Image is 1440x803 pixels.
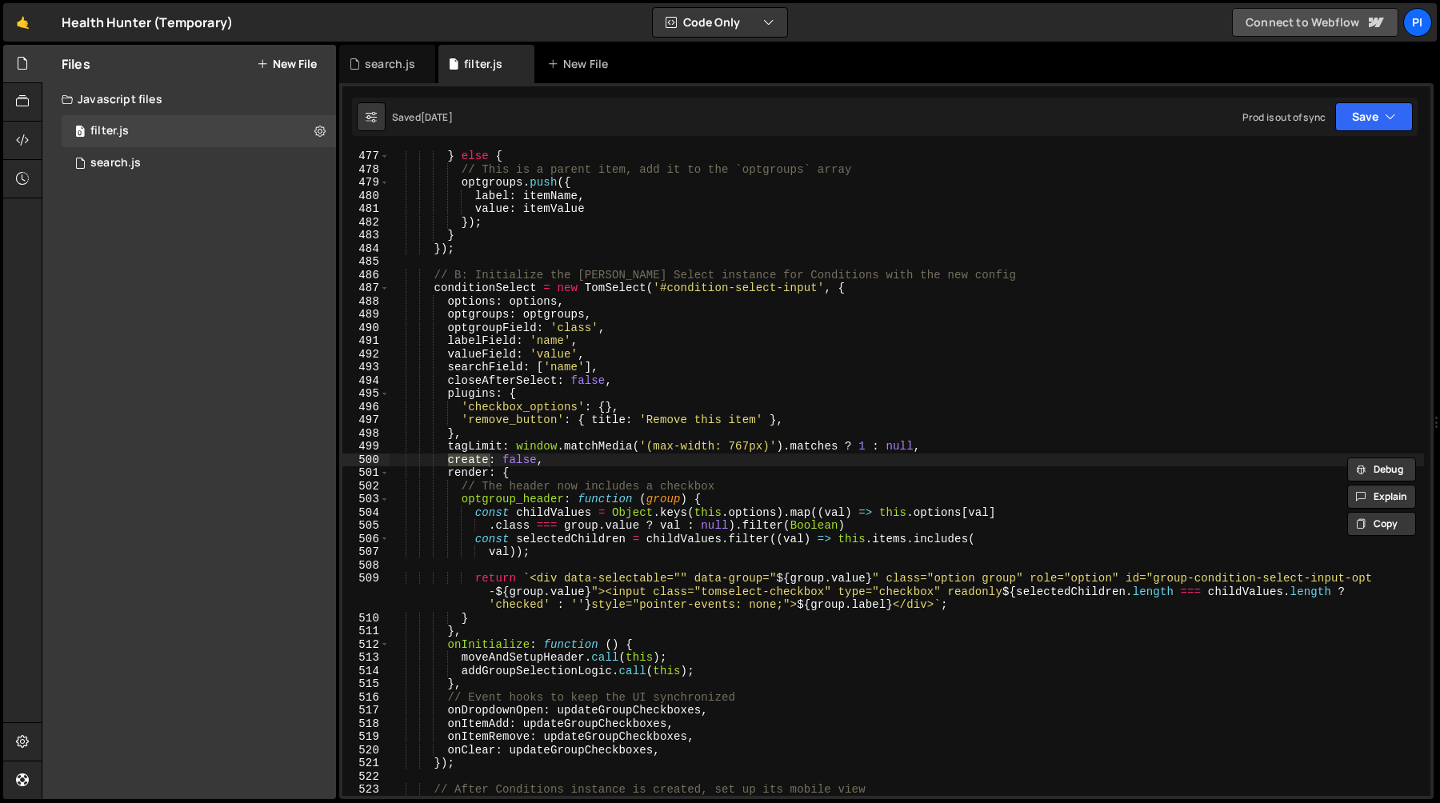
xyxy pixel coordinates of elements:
button: Save [1335,102,1413,131]
div: 509 [342,572,390,612]
div: 504 [342,506,390,520]
button: Debug [1347,457,1416,481]
div: 502 [342,480,390,493]
div: 493 [342,361,390,374]
div: 505 [342,519,390,533]
button: New File [257,58,317,70]
div: 503 [342,493,390,506]
div: 508 [342,559,390,573]
div: Prod is out of sync [1242,110,1326,124]
div: 517 [342,704,390,717]
div: 520 [342,744,390,757]
div: 519 [342,730,390,744]
div: 486 [342,269,390,282]
div: 491 [342,334,390,348]
div: 498 [342,427,390,441]
div: Javascript files [42,83,336,115]
a: Pi [1403,8,1432,37]
div: 477 [342,150,390,163]
div: 482 [342,216,390,230]
div: 480 [342,190,390,203]
div: 478 [342,163,390,177]
button: Copy [1347,512,1416,536]
button: Explain [1347,485,1416,509]
div: 487 [342,282,390,295]
a: Connect to Webflow [1232,8,1398,37]
div: search.js [90,156,141,170]
div: 490 [342,322,390,335]
div: 513 [342,651,390,665]
div: filter.js [464,56,502,72]
div: 523 [342,783,390,797]
div: 510 [342,612,390,625]
div: filter.js [90,124,129,138]
div: 481 [342,202,390,216]
div: 492 [342,348,390,362]
div: 506 [342,533,390,546]
div: 512 [342,638,390,652]
div: search.js [365,56,415,72]
div: 488 [342,295,390,309]
div: 514 [342,665,390,678]
div: 479 [342,176,390,190]
h2: Files [62,55,90,73]
div: 483 [342,229,390,242]
div: 518 [342,717,390,731]
div: 496 [342,401,390,414]
div: 499 [342,440,390,453]
div: 522 [342,770,390,784]
div: 497 [342,413,390,427]
div: Health Hunter (Temporary) [62,13,233,32]
div: 495 [342,387,390,401]
div: [DATE] [421,110,453,124]
div: Saved [392,110,453,124]
div: 501 [342,466,390,480]
div: 516 [342,691,390,705]
div: 489 [342,308,390,322]
div: 16494/44708.js [62,115,336,147]
a: 🤙 [3,3,42,42]
span: 0 [75,126,85,139]
div: 511 [342,625,390,638]
div: 16494/45041.js [62,147,336,179]
div: 494 [342,374,390,388]
div: 515 [342,677,390,691]
div: New File [547,56,614,72]
div: 521 [342,757,390,770]
div: 484 [342,242,390,256]
div: 485 [342,255,390,269]
button: Code Only [653,8,787,37]
div: 507 [342,545,390,559]
div: 500 [342,453,390,467]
